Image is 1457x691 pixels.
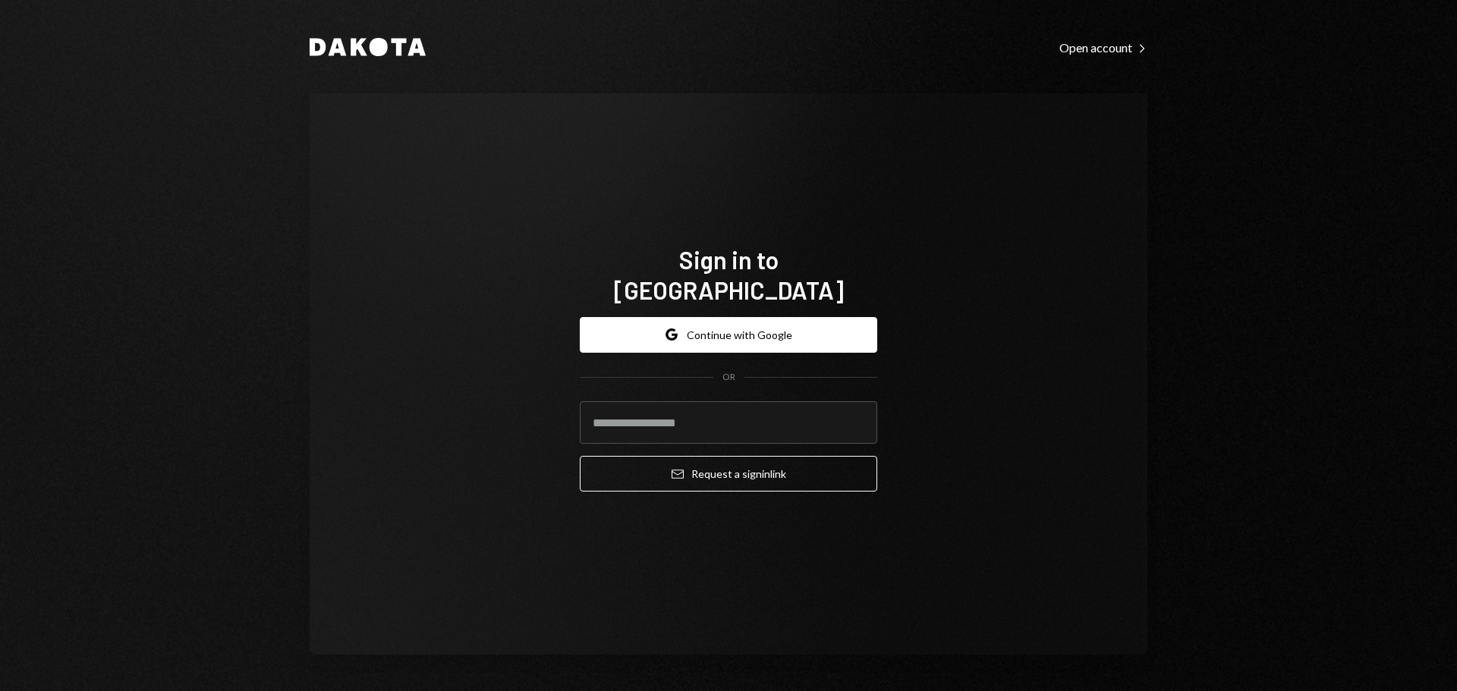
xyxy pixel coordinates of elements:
button: Continue with Google [580,317,877,353]
div: OR [722,371,735,384]
h1: Sign in to [GEOGRAPHIC_DATA] [580,244,877,305]
div: Open account [1059,40,1147,55]
button: Request a signinlink [580,456,877,492]
a: Open account [1059,39,1147,55]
